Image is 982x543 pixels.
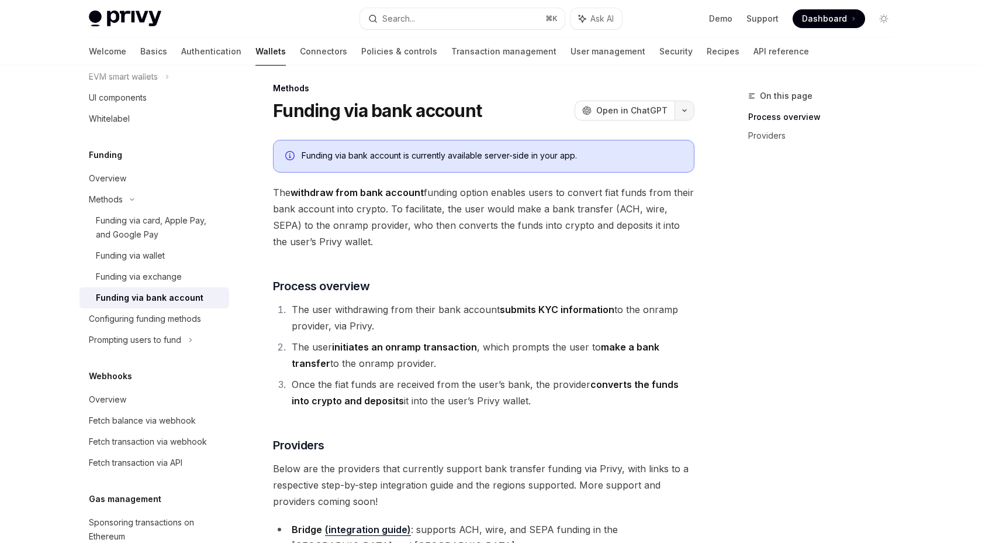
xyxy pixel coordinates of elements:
[79,168,229,189] a: Overview
[288,301,694,334] li: The user withdrawing from their bank account to the onramp provider, via Privy.
[332,341,477,353] strong: initiates an onramp transaction
[545,14,558,23] span: ⌘ K
[255,37,286,66] a: Wallets
[300,37,347,66] a: Connectors
[89,312,201,326] div: Configuring funding methods
[748,126,903,145] a: Providers
[500,304,614,315] strong: submits KYC information
[273,278,369,294] span: Process overview
[79,452,229,473] a: Fetch transaction via API
[89,435,207,449] div: Fetch transaction via webhook
[748,108,903,126] a: Process overview
[89,11,161,27] img: light logo
[753,37,809,66] a: API reference
[273,184,694,250] span: The funding option enables users to convert fiat funds from their bank account into crypto. To fa...
[874,9,893,28] button: Toggle dark mode
[285,151,297,163] svg: Info
[79,245,229,266] a: Funding via wallet
[570,37,645,66] a: User management
[89,112,130,126] div: Whitelabel
[802,13,847,25] span: Dashboard
[89,333,181,347] div: Prompting users to fund
[89,456,182,470] div: Fetch transaction via API
[273,83,694,94] div: Methods
[273,100,482,121] h1: Funding via bank account
[96,249,165,263] div: Funding via wallet
[89,414,196,428] div: Fetch balance via webhook
[96,291,203,305] div: Funding via bank account
[793,9,865,28] a: Dashboard
[79,431,229,452] a: Fetch transaction via webhook
[292,524,322,535] strong: Bridge
[361,37,437,66] a: Policies & controls
[79,287,229,308] a: Funding via bank account
[181,37,241,66] a: Authentication
[746,13,779,25] a: Support
[288,376,694,409] li: Once the fiat funds are received from the user’s bank, the provider it into the user’s Privy wallet.
[89,369,132,383] h5: Webhooks
[760,89,812,103] span: On this page
[590,13,614,25] span: Ask AI
[79,266,229,287] a: Funding via exchange
[451,37,556,66] a: Transaction management
[709,13,732,25] a: Demo
[707,37,739,66] a: Recipes
[89,148,122,162] h5: Funding
[79,389,229,410] a: Overview
[570,8,622,29] button: Ask AI
[325,524,411,536] a: (integration guide)
[596,105,668,116] span: Open in ChatGPT
[360,8,565,29] button: Search...⌘K
[79,210,229,245] a: Funding via card, Apple Pay, and Google Pay
[79,410,229,431] a: Fetch balance via webhook
[79,308,229,329] a: Configuring funding methods
[291,187,424,198] strong: withdraw from bank account
[89,393,126,407] div: Overview
[382,12,415,26] div: Search...
[96,214,222,242] div: Funding via card, Apple Pay, and Google Pay
[89,193,123,207] div: Methods
[96,270,182,284] div: Funding via exchange
[89,492,161,506] h5: Gas management
[89,171,126,185] div: Overview
[89,37,126,66] a: Welcome
[273,437,324,453] span: Providers
[575,101,675,121] button: Open in ChatGPT
[140,37,167,66] a: Basics
[302,150,682,163] div: Funding via bank account is currently available server-side in your app.
[79,87,229,108] a: UI components
[89,91,147,105] div: UI components
[79,108,229,129] a: Whitelabel
[273,460,694,510] span: Below are the providers that currently support bank transfer funding via Privy, with links to a r...
[288,339,694,372] li: The user , which prompts the user to to the onramp provider.
[659,37,693,66] a: Security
